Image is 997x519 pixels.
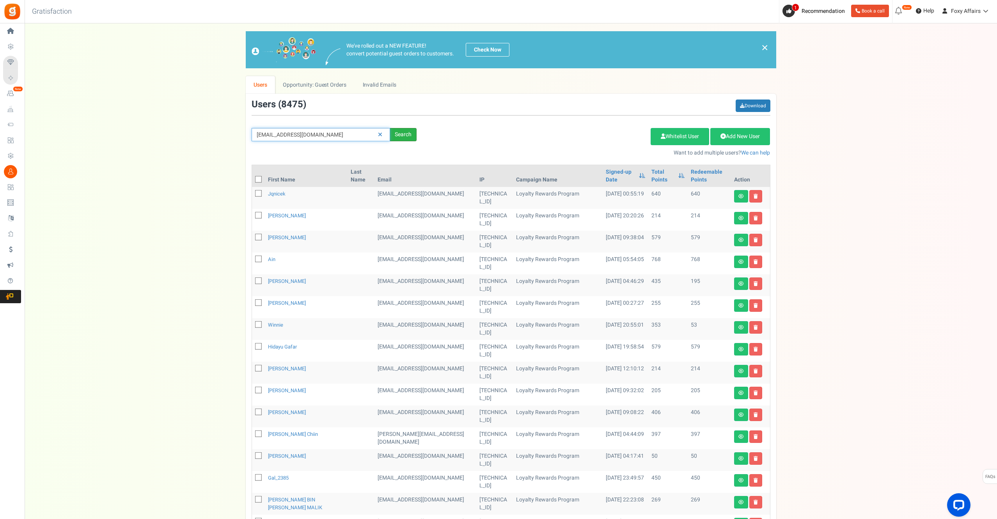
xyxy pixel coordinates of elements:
i: View details [738,347,744,352]
a: New [3,87,21,100]
td: Loyalty Rewards Program [513,427,603,449]
td: [TECHNICAL_ID] [476,296,513,318]
a: Book a call [851,5,889,17]
i: Delete user [754,412,758,417]
td: [DATE] 09:32:02 [603,384,648,405]
td: [TECHNICAL_ID] [476,187,513,209]
a: [PERSON_NAME] BIN [PERSON_NAME] MALIK [268,496,322,511]
input: Search by email or name [252,128,390,141]
i: View details [738,303,744,308]
a: Users [246,76,275,94]
i: Delete user [754,391,758,395]
a: gal_2385 [268,474,289,482]
th: First Name [265,165,348,187]
td: [DATE] 23:49:57 [603,471,648,493]
i: Delete user [754,434,758,439]
a: Download [736,100,770,112]
td: [TECHNICAL_ID] [476,340,513,362]
td: Loyalty Rewards Program [513,471,603,493]
td: 450 [688,471,731,493]
td: customer [374,274,476,296]
td: customer [374,231,476,252]
td: Loyalty Rewards Program [513,340,603,362]
td: [TECHNICAL_ID] [476,252,513,274]
a: jqnicek [268,190,286,197]
i: Delete user [754,500,758,505]
a: [PERSON_NAME] [268,234,306,241]
td: 579 [688,340,731,362]
a: Add New User [710,128,770,145]
td: customer [374,187,476,209]
td: 579 [648,231,688,252]
span: 1 [792,4,799,11]
td: 255 [688,296,731,318]
i: View details [738,325,744,330]
td: 450 [648,471,688,493]
i: View details [738,369,744,373]
td: customer [374,449,476,471]
td: customer [374,209,476,231]
td: Loyalty Rewards Program [513,362,603,384]
td: customer [374,362,476,384]
img: Gratisfaction [4,3,21,20]
td: [TECHNICAL_ID] [476,471,513,493]
td: Loyalty Rewards Program [513,318,603,340]
i: View details [738,434,744,439]
td: [DATE] 04:46:29 [603,274,648,296]
th: Action [731,165,770,187]
img: images [326,48,341,65]
td: 579 [648,340,688,362]
td: 53 [688,318,731,340]
td: 579 [688,231,731,252]
td: 50 [648,449,688,471]
td: [TECHNICAL_ID] [476,405,513,427]
i: Delete user [754,478,758,483]
span: Foxy Affairs [951,7,981,15]
a: Hidayu Gafar [268,343,297,350]
td: customer [374,318,476,340]
td: Loyalty Rewards Program [513,449,603,471]
a: Help [913,5,937,17]
td: 435 [648,274,688,296]
td: [TECHNICAL_ID] [476,384,513,405]
i: View details [738,478,744,483]
td: [DATE] 19:58:54 [603,340,648,362]
td: [TECHNICAL_ID] [476,362,513,384]
td: customer [374,427,476,449]
a: [PERSON_NAME] [268,387,306,394]
td: customer [374,384,476,405]
th: Campaign Name [513,165,603,187]
td: 50 [688,449,731,471]
td: customer [374,405,476,427]
a: [PERSON_NAME] [268,212,306,219]
td: customer [374,340,476,362]
td: Loyalty Rewards Program [513,384,603,405]
p: We've rolled out a NEW FEATURE! convert potential guest orders to customers. [346,42,454,58]
span: FAQs [985,469,995,484]
i: Delete user [754,194,758,199]
td: 214 [688,209,731,231]
i: View details [738,281,744,286]
td: [DATE] 04:17:41 [603,449,648,471]
i: Delete user [754,238,758,242]
td: [TECHNICAL_ID] [476,449,513,471]
a: [PERSON_NAME] [268,409,306,416]
td: [DATE] 00:55:19 [603,187,648,209]
td: [TECHNICAL_ID] [476,274,513,296]
i: View details [738,238,744,242]
p: Want to add multiple users? [428,149,770,157]
td: customer [374,252,476,274]
td: 214 [688,362,731,384]
td: Loyalty Rewards Program [513,274,603,296]
th: Last Name [348,165,375,187]
td: 768 [648,252,688,274]
td: 640 [688,187,731,209]
a: Signed-up Date [606,168,635,184]
i: Delete user [754,369,758,373]
td: Loyalty Rewards Program [513,493,603,515]
td: [TECHNICAL_ID] [476,427,513,449]
a: Check Now [466,43,509,57]
td: Loyalty Rewards Program [513,231,603,252]
td: 768 [688,252,731,274]
th: Email [374,165,476,187]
